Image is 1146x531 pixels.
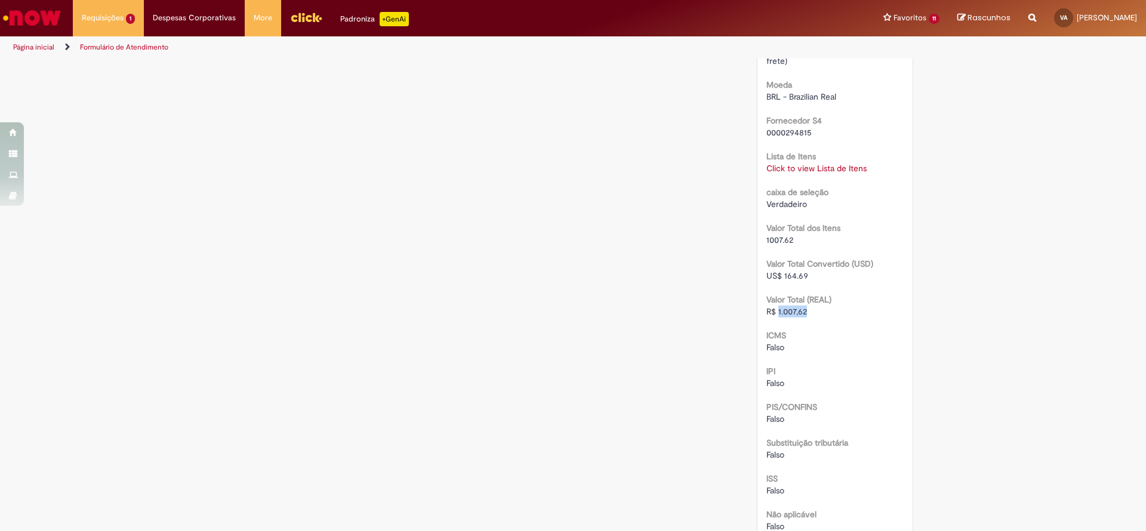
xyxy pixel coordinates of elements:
span: Falso [766,378,784,388]
a: Página inicial [13,42,54,52]
div: Padroniza [340,12,409,26]
img: click_logo_yellow_360x200.png [290,8,322,26]
span: Falso [766,449,784,460]
b: ISS [766,473,778,484]
b: Moeda [766,79,792,90]
span: VA [1060,14,1067,21]
span: [PERSON_NAME] [1077,13,1137,23]
b: Substituição tributária [766,437,848,448]
span: Verdadeiro [766,199,807,209]
span: Favoritos [894,12,926,24]
ul: Trilhas de página [9,36,755,58]
a: Rascunhos [957,13,1011,24]
span: 11 [929,14,939,24]
b: Valor Total (REAL) [766,294,831,305]
span: More [254,12,272,24]
span: Falso [766,485,784,496]
b: ICMS [766,330,786,341]
img: ServiceNow [1,6,63,30]
b: Lista de Itens [766,151,816,162]
span: US$ 164.69 [766,270,808,281]
span: 1 [126,14,135,24]
b: PIS/CONFINS [766,402,817,412]
b: Valor Total dos Itens [766,223,840,233]
span: Despesas Corporativas [153,12,236,24]
span: Falso [766,342,784,353]
span: BRL - Brazilian Real [766,91,836,102]
a: Click to view Lista de Itens [766,163,867,174]
span: Falso [766,413,784,424]
span: R$ 1.007,62 [766,306,807,317]
a: Formulário de Atendimento [80,42,168,52]
span: 1007.62 [766,234,793,245]
b: Não aplicável [766,509,817,520]
p: +GenAi [380,12,409,26]
span: 0000294815 [766,127,812,138]
span: CIF (Fornecedor responsável pelo frete) [766,44,895,66]
span: Requisições [82,12,124,24]
b: Valor Total Convertido (USD) [766,258,873,269]
b: caixa de seleção [766,187,828,197]
span: Rascunhos [968,12,1011,23]
b: Fornecedor S4 [766,115,822,126]
b: IPI [766,366,775,376]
